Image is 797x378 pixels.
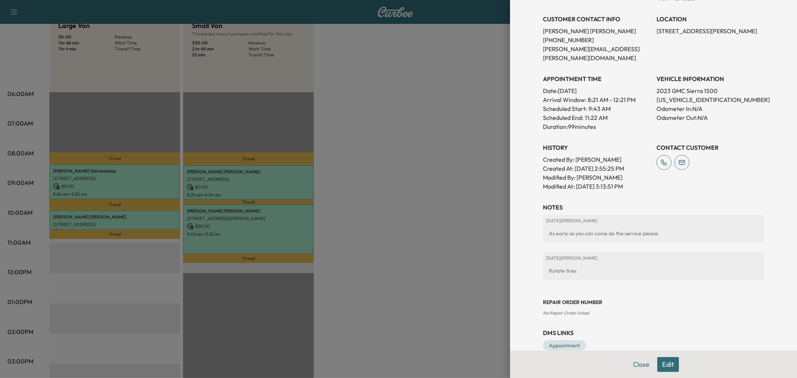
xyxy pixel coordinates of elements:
p: [PHONE_NUMBER] [543,35,651,44]
h3: VEHICLE INFORMATION [657,74,764,83]
button: Edit [657,357,679,372]
h3: NOTES [543,203,764,212]
p: Scheduled Start: [543,104,587,113]
p: [PERSON_NAME][EMAIL_ADDRESS][PERSON_NAME][DOMAIN_NAME] [543,44,651,62]
p: 11:22 AM [585,113,608,122]
h3: DMS Links [543,328,764,337]
h3: APPOINTMENT TIME [543,74,651,83]
p: Odometer In: N/A [657,104,764,113]
p: Arrival Window: [543,95,651,104]
div: Rotate tires [546,264,761,278]
p: Scheduled End: [543,113,583,122]
p: 9:43 AM [589,104,611,113]
p: Created At : [DATE] 2:55:25 PM [543,164,651,173]
h3: Repair Order number [543,298,764,306]
p: Modified By : [PERSON_NAME] [543,173,651,182]
h3: CUSTOMER CONTACT INFO [543,15,651,24]
h3: CONTACT CUSTOMER [657,143,764,152]
p: [DATE] | [PERSON_NAME] [546,255,761,261]
p: Odometer Out: N/A [657,113,764,122]
p: Date: [DATE] [543,86,651,95]
p: Modified At : [DATE] 3:13:51 PM [543,182,651,191]
p: 2023 GMC Sierra 1500 [657,86,764,95]
span: 8:21 AM - 12:21 PM [588,95,636,104]
div: As early as you can come do the service please. [546,227,761,240]
h3: LOCATION [657,15,764,24]
p: [DATE] | [PERSON_NAME] [546,218,761,224]
a: Appointment [543,340,586,351]
p: [PERSON_NAME] [PERSON_NAME] [543,27,651,35]
p: [US_VEHICLE_IDENTIFICATION_NUMBER] [657,95,764,104]
button: Close [628,357,654,372]
p: Duration: 99 minutes [543,122,651,131]
span: No Repair Order linked [543,310,589,316]
p: Created By : [PERSON_NAME] [543,155,651,164]
p: [STREET_ADDRESS][PERSON_NAME] [657,27,764,35]
h3: History [543,143,651,152]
